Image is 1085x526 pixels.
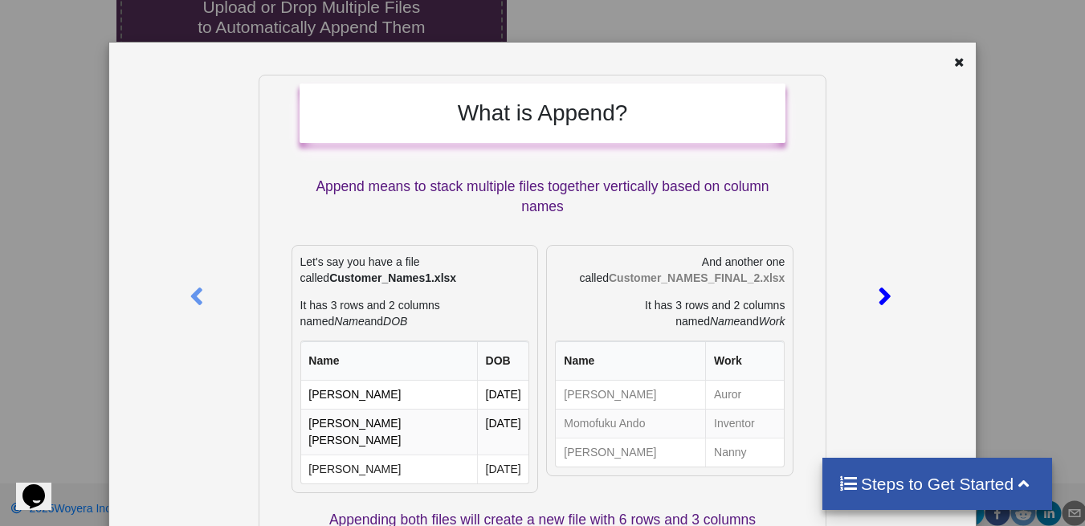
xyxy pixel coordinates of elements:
i: DOB [383,315,407,328]
p: And another one called [555,254,785,286]
td: Nanny [705,438,784,467]
th: DOB [477,341,529,381]
th: Name [556,341,705,381]
i: Name [710,315,740,328]
td: Momofuku Ando [556,409,705,438]
p: Let's say you have a file called [300,254,530,286]
p: It has 3 rows and 2 columns named and [300,297,530,329]
iframe: chat widget [16,462,67,510]
td: [PERSON_NAME] [301,455,477,483]
td: Inventor [705,409,784,438]
td: [PERSON_NAME] [556,438,705,467]
b: Customer_NAMES_FINAL_2.xlsx [609,271,785,284]
td: [PERSON_NAME] [PERSON_NAME] [301,409,477,455]
h2: What is Append? [316,100,770,127]
b: Customer_Names1.xlsx [329,271,456,284]
p: It has 3 rows and 2 columns named and [555,297,785,329]
td: [DATE] [477,455,529,483]
i: Work [759,315,785,328]
td: [DATE] [477,409,529,455]
td: [DATE] [477,381,529,409]
td: [PERSON_NAME] [556,381,705,409]
i: Name [334,315,364,328]
h4: Steps to Get Started [838,474,1037,494]
th: Work [705,341,784,381]
td: Auror [705,381,784,409]
p: Append means to stack multiple files together vertically based on column names [300,177,786,217]
th: Name [301,341,477,381]
td: [PERSON_NAME] [301,381,477,409]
